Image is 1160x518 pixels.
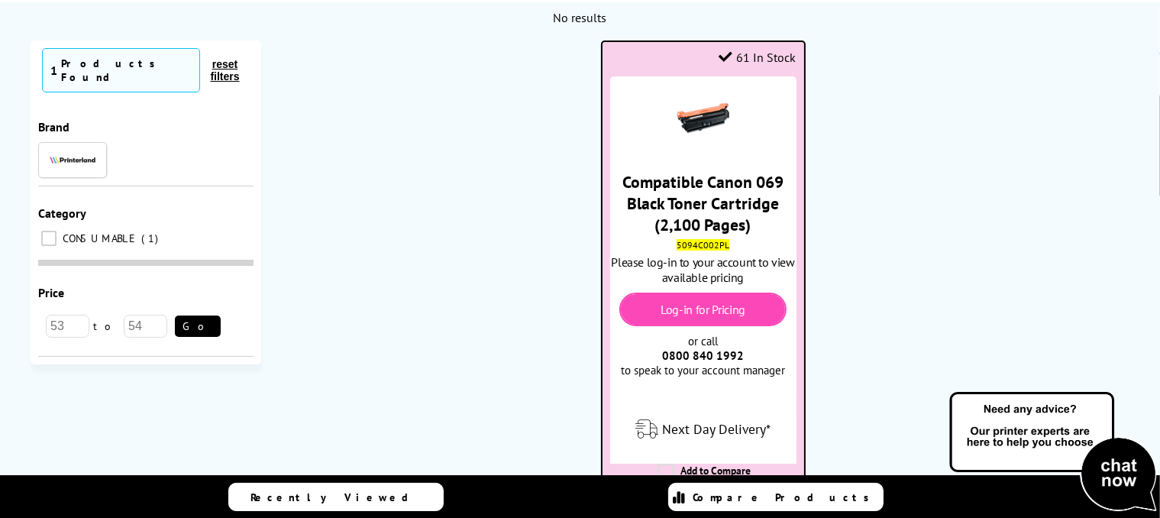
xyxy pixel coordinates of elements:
span: Category [38,206,86,221]
a: Compatible Canon 069 Black Toner Cartridge (2,100 Pages) [622,171,784,235]
a: Recently Viewed [228,483,444,511]
span: 1 [50,63,57,78]
img: Open Live Chat window [946,390,1160,515]
span: 0800 840 1992 [662,348,744,363]
label: Add to Compare [658,464,751,493]
span: Brand [38,119,69,134]
input: 54 [124,315,167,338]
div: No results [49,10,1110,25]
img: K15536ZA-small.gif [677,92,730,145]
span: to [89,319,124,333]
div: modal_delivery [610,408,796,451]
span: 1 [141,231,162,245]
span: Please log-in to your account to view available pricing [610,254,796,285]
span: Price [38,285,64,300]
img: Printerland [50,156,95,163]
span: CONSUMABLE [59,231,140,245]
input: 53 [46,315,89,338]
a: Compare Products [668,483,884,511]
span: or call [688,334,718,348]
div: Products Found [61,57,192,84]
a: Log-in for Pricing [661,302,745,317]
div: 61 In Stock [719,50,796,65]
span: to speak to your account manager [621,363,785,377]
input: CONSUMABLE 1 [41,231,57,246]
mark: 5094C002PL [677,239,729,251]
span: Compare Products [693,490,878,504]
span: Next Day Delivery* [662,420,771,438]
span: Recently Viewed [251,490,425,504]
button: Go [175,316,221,337]
button: reset filters [200,57,250,83]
